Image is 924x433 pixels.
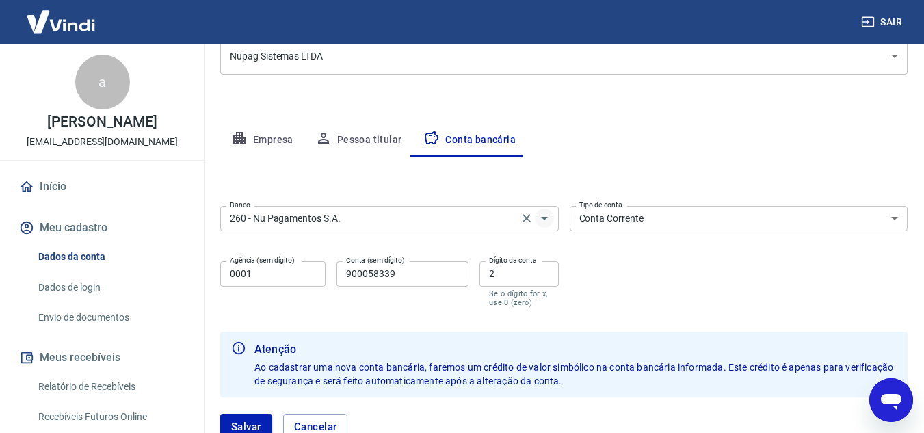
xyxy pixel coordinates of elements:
[858,10,908,35] button: Sair
[304,124,413,157] button: Pessoa titular
[489,255,537,265] label: Dígito da conta
[33,373,188,401] a: Relatório de Recebíveis
[869,378,913,422] iframe: Botão para abrir a janela de mensagens
[579,200,622,210] label: Tipo de conta
[16,1,105,42] img: Vindi
[33,403,188,431] a: Recebíveis Futuros Online
[220,38,908,75] div: Nupag Sistemas LTDA
[535,209,554,228] button: Abrir
[27,135,178,149] p: [EMAIL_ADDRESS][DOMAIN_NAME]
[47,115,157,129] p: [PERSON_NAME]
[33,243,188,271] a: Dados da conta
[254,362,895,386] span: Ao cadastrar uma nova conta bancária, faremos um crédito de valor simbólico na conta bancária inf...
[489,289,549,307] p: Se o dígito for x, use 0 (zero)
[33,274,188,302] a: Dados de login
[16,343,188,373] button: Meus recebíveis
[412,124,527,157] button: Conta bancária
[254,341,897,358] b: Atenção
[220,124,304,157] button: Empresa
[346,255,405,265] label: Conta (sem dígito)
[230,200,250,210] label: Banco
[230,255,295,265] label: Agência (sem dígito)
[16,213,188,243] button: Meu cadastro
[16,172,188,202] a: Início
[33,304,188,332] a: Envio de documentos
[517,209,536,228] button: Clear
[75,55,130,109] div: a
